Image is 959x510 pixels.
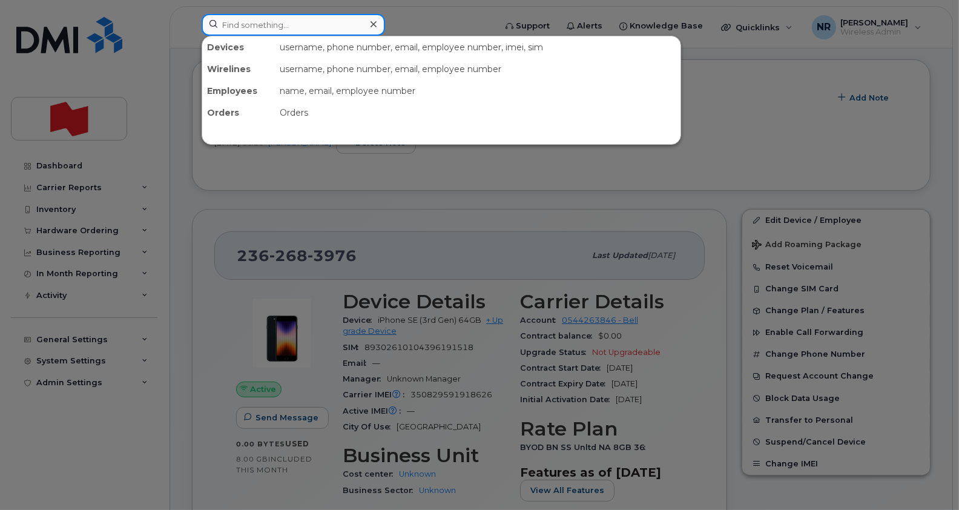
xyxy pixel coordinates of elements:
div: Devices [202,36,275,58]
div: Employees [202,80,275,102]
div: username, phone number, email, employee number, imei, sim [275,36,681,58]
div: name, email, employee number [275,80,681,102]
input: Find something... [202,14,385,36]
div: Orders [275,102,681,124]
div: Wirelines [202,58,275,80]
div: Orders [202,102,275,124]
div: username, phone number, email, employee number [275,58,681,80]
